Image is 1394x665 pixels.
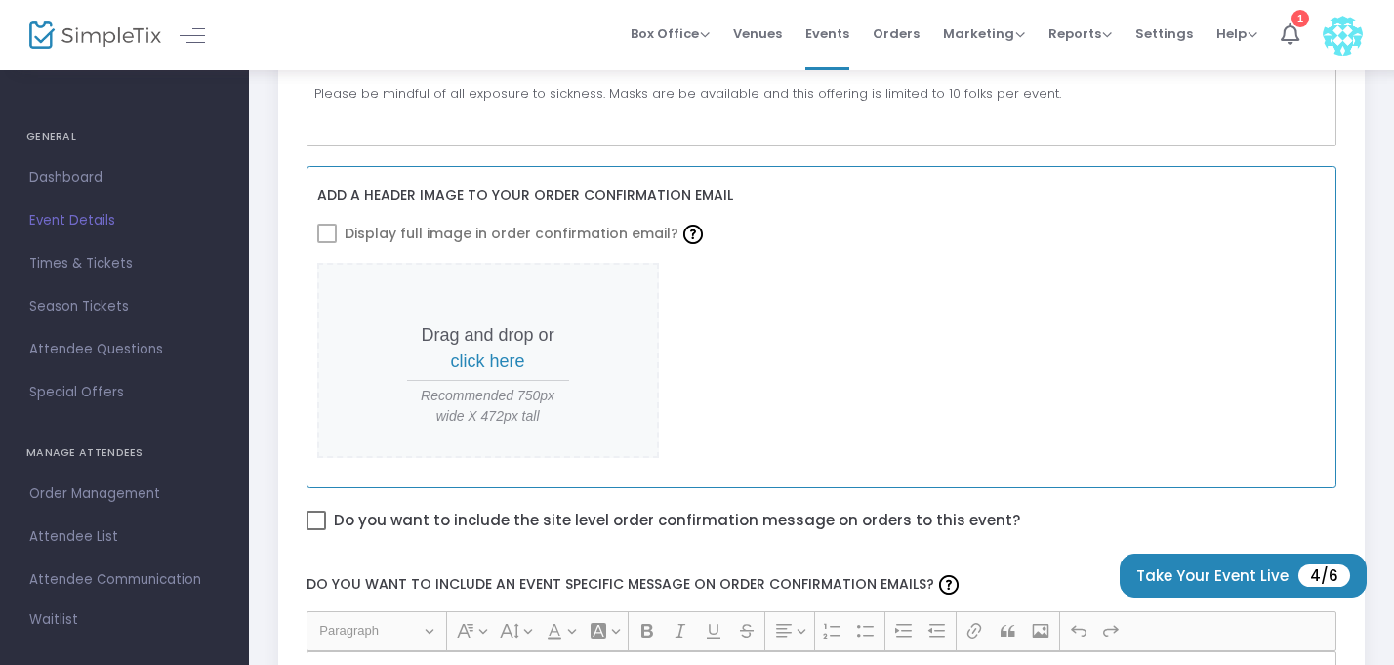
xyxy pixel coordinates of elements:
[733,9,782,59] span: Venues
[1048,24,1112,43] span: Reports
[29,208,220,233] span: Event Details
[1135,9,1193,59] span: Settings
[26,117,223,156] h4: GENERAL
[29,337,220,362] span: Attendee Questions
[29,165,220,190] span: Dashboard
[683,225,703,244] img: question-mark
[29,567,220,593] span: Attendee Communication
[1298,564,1350,587] span: 4/6
[939,575,959,595] img: question-mark
[29,481,220,507] span: Order Management
[29,251,220,276] span: Times & Tickets
[1120,554,1367,598] button: Take Your Event Live4/6
[407,386,569,427] span: Recommended 750px wide X 472px tall
[314,84,1328,104] p: Please be mindful of all exposure to sickness. Masks are be available and this offering is limite...
[297,560,1346,611] label: Do you want to include an event specific message on order confirmation emails?
[631,24,710,43] span: Box Office
[334,508,1020,533] span: Do you want to include the site level order confirmation message on orders to this event?
[805,9,849,59] span: Events
[943,24,1025,43] span: Marketing
[1291,10,1309,27] div: 1
[26,434,223,473] h4: MANAGE ATTENDEES
[407,322,569,375] p: Drag and drop or
[29,380,220,405] span: Special Offers
[1216,24,1257,43] span: Help
[451,352,525,371] span: click here
[345,217,708,250] span: Display full image in order confirmation email?
[307,611,1337,650] div: Editor toolbar
[310,616,442,646] button: Paragraph
[29,294,220,319] span: Season Tickets
[29,610,78,630] span: Waitlist
[317,177,733,217] label: Add a header image to your order confirmation email
[873,9,920,59] span: Orders
[29,524,220,550] span: Attendee List
[319,619,421,643] span: Paragraph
